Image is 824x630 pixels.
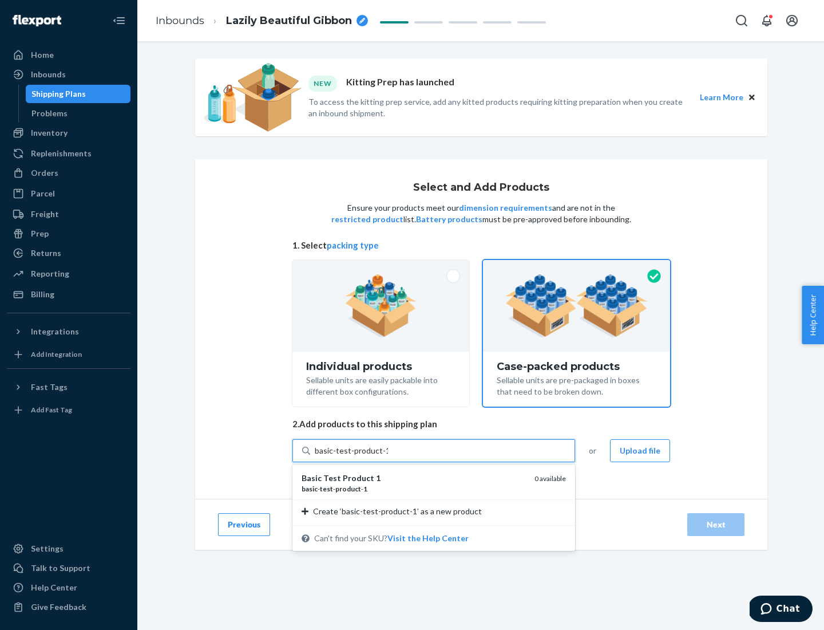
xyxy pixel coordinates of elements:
p: To access the kitting prep service, add any kitted products requiring kitting preparation when yo... [308,96,690,119]
a: Help Center [7,578,130,597]
div: Replenishments [31,148,92,159]
a: Add Fast Tag [7,401,130,419]
div: - - - [302,484,525,494]
div: Home [31,49,54,61]
button: Give Feedback [7,598,130,616]
a: Home [7,46,130,64]
div: Freight [31,208,59,220]
span: 1. Select [292,239,670,251]
span: 0 available [534,474,566,483]
a: Billing [7,285,130,304]
img: Flexport logo [13,15,61,26]
button: Next [687,513,744,536]
div: Help Center [31,582,77,593]
a: Shipping Plans [26,85,131,103]
div: Talk to Support [31,562,90,574]
p: Ensure your products meet our and are not in the list. must be pre-approved before inbounding. [330,202,632,225]
div: Fast Tags [31,381,68,393]
em: Product [343,473,374,483]
div: Inventory [31,127,68,139]
div: Reporting [31,268,69,279]
button: Close [746,91,758,104]
div: Orders [31,167,58,179]
button: Previous [218,513,270,536]
a: Parcel [7,184,130,203]
a: Returns [7,244,130,262]
div: Returns [31,247,61,259]
button: restricted product [331,214,403,225]
button: Upload file [610,439,670,462]
p: Kitting Prep has launched [346,76,454,91]
a: Prep [7,225,130,243]
div: Prep [31,228,49,239]
ol: breadcrumbs [146,4,377,38]
a: Orders [7,164,130,182]
div: Sellable units are easily packable into different box configurations. [306,372,455,397]
button: Talk to Support [7,559,130,577]
a: Replenishments [7,144,130,163]
span: Can't find your SKU? [314,533,469,544]
a: Settings [7,540,130,558]
button: Learn More [700,91,743,104]
div: Parcel [31,188,55,199]
em: product [335,485,361,493]
h1: Select and Add Products [413,182,549,194]
a: Reporting [7,265,130,283]
button: Close Navigation [108,9,130,32]
img: case-pack.59cecea509d18c883b923b81aeac6d0b.png [505,274,648,337]
div: Settings [31,543,64,554]
div: Shipping Plans [31,88,86,100]
span: Lazily Beautiful Gibbon [226,14,352,29]
a: Problems [26,104,131,123]
input: Basic Test Product 1basic-test-product-10 availableCreate ‘basic-test-product-1’ as a new product... [315,445,388,456]
a: Freight [7,205,130,223]
a: Inbounds [7,65,130,84]
div: Add Fast Tag [31,405,72,415]
button: Integrations [7,322,130,341]
div: Add Integration [31,349,82,359]
a: Inventory [7,124,130,142]
button: Fast Tags [7,378,130,396]
div: Integrations [31,326,79,337]
div: Problems [31,108,68,119]
span: Create ‘basic-test-product-1’ as a new product [313,506,482,517]
div: Inbounds [31,69,66,80]
span: 2. Add products to this shipping plan [292,418,670,430]
a: Inbounds [156,14,204,27]
em: basic [302,485,318,493]
em: test [320,485,333,493]
img: individual-pack.facf35554cb0f1810c75b2bd6df2d64e.png [345,274,417,337]
button: dimension requirements [459,202,552,214]
div: Next [697,519,735,530]
em: Test [323,473,341,483]
div: Individual products [306,361,455,372]
a: Add Integration [7,345,130,364]
em: 1 [376,473,381,483]
iframe: Opens a widget where you can chat to one of our agents [750,596,813,624]
div: Sellable units are pre-packaged in boxes that need to be broken down. [497,372,656,397]
span: or [589,445,596,456]
button: Open Search Box [730,9,753,32]
div: Billing [31,289,54,300]
button: Help Center [802,286,824,344]
em: Basic [302,473,322,483]
button: Open notifications [755,9,778,32]
button: Open account menu [781,9,803,32]
button: packing type [327,239,379,251]
div: Case-packed products [497,361,656,372]
div: Give Feedback [31,601,86,613]
button: Battery products [416,214,482,225]
div: NEW [308,76,337,91]
em: 1 [363,485,367,493]
button: Basic Test Product 1basic-test-product-10 availableCreate ‘basic-test-product-1’ as a new product... [387,533,469,544]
